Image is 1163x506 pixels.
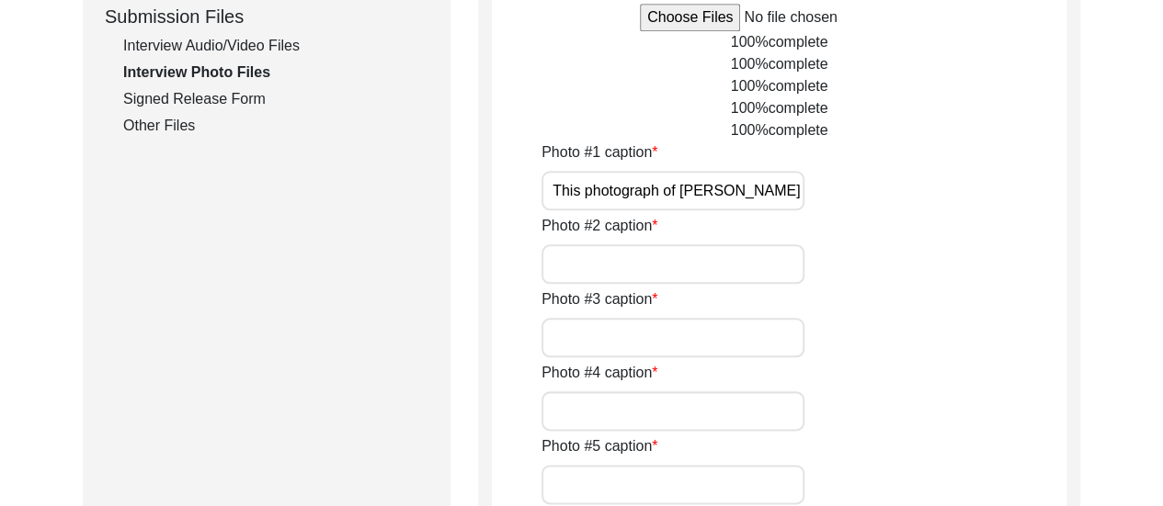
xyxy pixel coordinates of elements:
[731,122,769,138] span: 100%
[769,100,828,116] span: complete
[731,56,769,72] span: 100%
[731,34,769,50] span: 100%
[769,78,828,94] span: complete
[769,56,828,72] span: complete
[731,78,769,94] span: 100%
[123,62,428,84] div: Interview Photo Files
[542,288,657,310] label: Photo #3 caption
[542,435,657,457] label: Photo #5 caption
[769,34,828,50] span: complete
[731,100,769,116] span: 100%
[542,362,657,384] label: Photo #4 caption
[123,88,428,110] div: Signed Release Form
[123,35,428,57] div: Interview Audio/Video Files
[123,115,428,137] div: Other Files
[769,122,828,138] span: complete
[105,3,428,30] div: Submission Files
[542,215,657,237] label: Photo #2 caption
[542,141,657,163] label: Photo #1 caption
